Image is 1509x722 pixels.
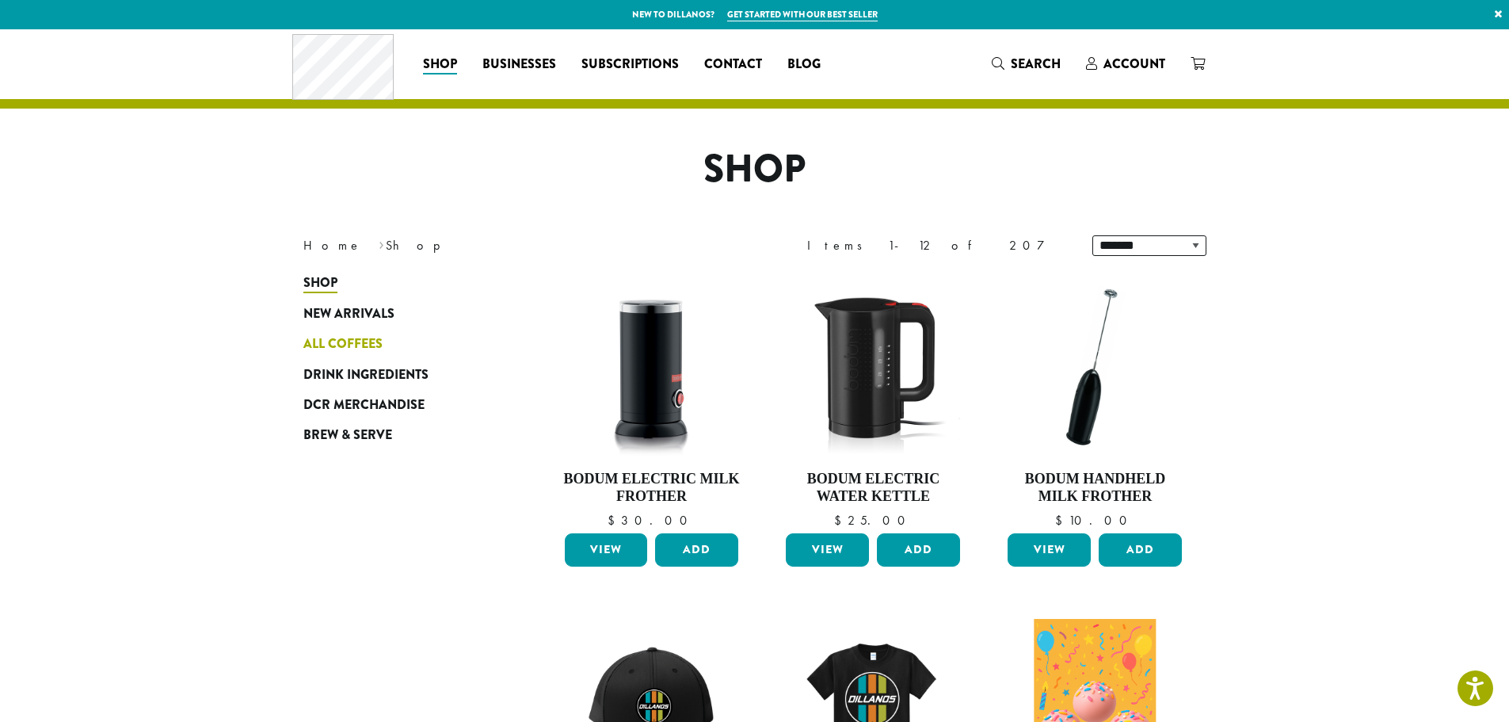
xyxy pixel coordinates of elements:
span: Shop [423,55,457,74]
a: Bodum Electric Milk Frother $30.00 [561,276,743,527]
bdi: 10.00 [1055,512,1134,529]
nav: Breadcrumb [303,236,731,255]
span: $ [608,512,621,529]
a: View [565,533,648,567]
span: Brew & Serve [303,426,392,445]
a: View [786,533,869,567]
img: DP3955.01.png [782,276,964,458]
span: All Coffees [303,334,383,354]
a: DCR Merchandise [303,390,493,420]
span: › [379,231,384,255]
span: New Arrivals [303,304,394,324]
img: DP3927.01-002.png [1004,276,1186,458]
span: DCR Merchandise [303,395,425,415]
h1: Shop [292,147,1218,193]
bdi: 25.00 [834,512,913,529]
a: Shop [410,52,470,77]
a: Brew & Serve [303,420,493,450]
span: Drink Ingredients [303,365,429,385]
a: Drink Ingredients [303,359,493,389]
a: All Coffees [303,329,493,359]
span: Search [1011,55,1061,73]
button: Add [877,533,960,567]
a: Search [979,51,1073,77]
a: Bodum Handheld Milk Frother $10.00 [1004,276,1186,527]
a: Get started with our best seller [727,8,878,21]
a: Shop [303,268,493,298]
bdi: 30.00 [608,512,695,529]
span: Businesses [482,55,556,74]
h4: Bodum Handheld Milk Frother [1004,471,1186,505]
span: Contact [704,55,762,74]
span: $ [1055,512,1069,529]
h4: Bodum Electric Milk Frother [561,471,743,505]
a: View [1008,533,1091,567]
span: Shop [303,273,337,293]
div: Items 1-12 of 207 [807,236,1069,255]
span: Subscriptions [581,55,679,74]
h4: Bodum Electric Water Kettle [782,471,964,505]
img: DP3954.01-002.png [560,276,742,458]
span: Blog [787,55,821,74]
a: Home [303,237,362,254]
span: $ [834,512,848,529]
a: New Arrivals [303,299,493,329]
button: Add [1099,533,1182,567]
span: Account [1103,55,1165,73]
a: Bodum Electric Water Kettle $25.00 [782,276,964,527]
button: Add [655,533,738,567]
